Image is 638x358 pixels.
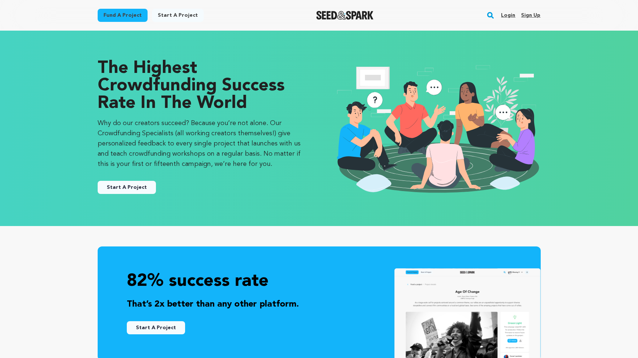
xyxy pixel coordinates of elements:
a: Sign up [521,9,540,21]
a: Start A Project [98,181,156,194]
p: The Highest Crowdfunding Success Rate in the World [98,60,305,112]
p: 82% success rate [127,270,512,293]
img: Seed&Spark Logo Dark Mode [316,11,373,20]
a: Seed&Spark Homepage [316,11,373,20]
a: Fund a project [98,9,148,22]
p: That’s 2x better than any other platform. [127,298,512,311]
img: seedandspark start project illustration image [334,60,541,197]
a: Login [501,9,515,21]
a: Start a project [152,9,204,22]
p: Why do our creators succeed? Because you’re not alone. Our Crowdfunding Specialists (all working ... [98,118,305,169]
a: Start A Project [127,321,185,334]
